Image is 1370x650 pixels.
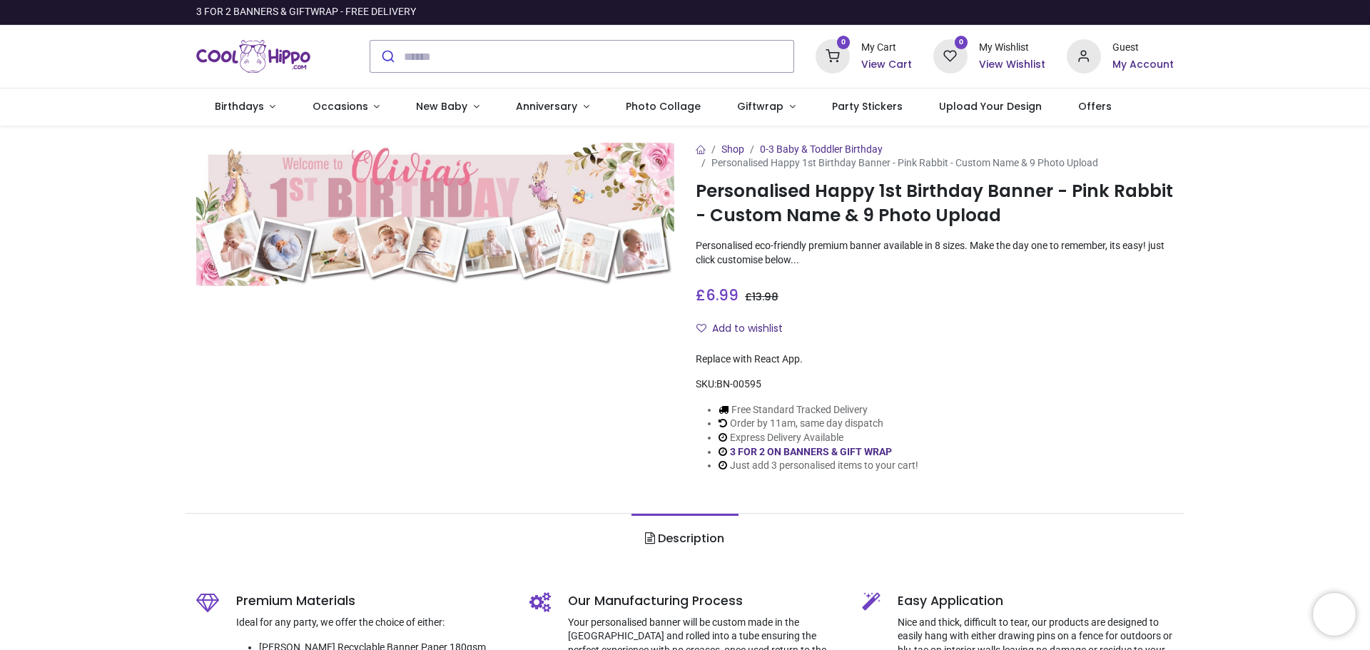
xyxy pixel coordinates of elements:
a: 0-3 Baby & Toddler Birthday [760,143,883,155]
p: Personalised eco-friendly premium banner available in 8 sizes. Make the day one to remember, its ... [696,239,1174,267]
a: Logo of Cool Hippo [196,36,310,76]
h1: Personalised Happy 1st Birthday Banner - Pink Rabbit - Custom Name & 9 Photo Upload [696,179,1174,228]
span: Anniversary [516,99,577,113]
li: Order by 11am, same day dispatch [719,417,918,431]
a: 0 [933,50,968,61]
a: Description [631,514,738,564]
img: Cool Hippo [196,36,310,76]
a: Shop [721,143,744,155]
a: View Wishlist [979,58,1045,72]
a: Anniversary [497,88,607,126]
div: SKU: [696,377,1174,392]
li: Just add 3 personalised items to your cart! [719,459,918,473]
span: 13.98 [752,290,778,304]
span: Upload Your Design [939,99,1042,113]
a: Occasions [294,88,398,126]
h5: Our Manufacturing Process [568,592,841,610]
span: Personalised Happy 1st Birthday Banner - Pink Rabbit - Custom Name & 9 Photo Upload [711,157,1098,168]
sup: 0 [837,36,851,49]
span: £ [696,285,739,305]
div: My Wishlist [979,41,1045,55]
span: New Baby [416,99,467,113]
span: Giftwrap [737,99,783,113]
a: 3 FOR 2 ON BANNERS & GIFT WRAP [730,446,892,457]
h5: Premium Materials [236,592,508,610]
a: View Cart [861,58,912,72]
img: Personalised Happy 1st Birthday Banner - Pink Rabbit - Custom Name & 9 Photo Upload [196,143,674,286]
a: Giftwrap [719,88,813,126]
iframe: Customer reviews powered by Trustpilot [874,5,1174,19]
span: Occasions [313,99,368,113]
button: Add to wishlistAdd to wishlist [696,317,795,341]
span: Photo Collage [626,99,701,113]
span: £ [745,290,778,304]
span: Offers [1078,99,1112,113]
div: 3 FOR 2 BANNERS & GIFTWRAP - FREE DELIVERY [196,5,416,19]
div: Guest [1112,41,1174,55]
button: Submit [370,41,404,72]
h5: Easy Application [898,592,1174,610]
div: Replace with React App. [696,352,1174,367]
span: BN-00595 [716,378,761,390]
li: Express Delivery Available [719,431,918,445]
a: My Account [1112,58,1174,72]
span: Party Stickers [832,99,903,113]
a: New Baby [398,88,498,126]
a: 0 [816,50,850,61]
i: Add to wishlist [696,323,706,333]
iframe: Brevo live chat [1313,593,1356,636]
sup: 0 [955,36,968,49]
a: Birthdays [196,88,294,126]
p: Ideal for any party, we offer the choice of either: [236,616,508,630]
div: My Cart [861,41,912,55]
span: 6.99 [706,285,739,305]
li: Free Standard Tracked Delivery [719,403,918,417]
span: Birthdays [215,99,264,113]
